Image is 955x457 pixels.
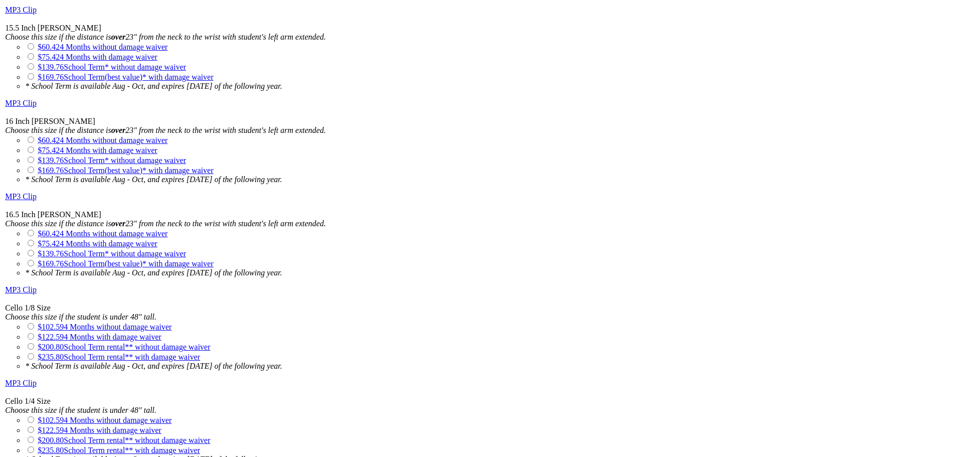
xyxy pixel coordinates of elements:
[38,53,157,61] a: $75.424 Months with damage waiver
[5,303,595,313] div: Cello 1/8 Size
[25,175,282,184] em: * School Term is available Aug - Oct, and expires [DATE] of the following year.
[38,259,64,268] span: $169.76
[5,219,326,228] em: Choose this size if the distance is 23" from the neck to the wrist with student's left arm extended.
[38,446,200,454] a: $235.80School Term rental** with damage waiver
[38,43,167,51] a: $60.424 Months without damage waiver
[38,239,157,248] a: $75.424 Months with damage waiver
[5,210,595,219] div: 16.5 Inch [PERSON_NAME]
[5,397,595,406] div: Cello 1/4 Size
[38,156,186,165] a: $139.76School Term* without damage waiver
[38,353,64,361] span: $235.80
[5,192,37,201] a: MP3 Clip
[38,333,64,341] span: $122.59
[5,126,326,134] em: Choose this size if the distance is 23" from the neck to the wrist with student's left arm extended.
[38,249,186,258] a: $139.76School Term* without damage waiver
[38,436,210,444] a: $200.80School Term rental** without damage waiver
[5,285,37,294] a: MP3 Clip
[111,219,125,228] strong: over
[111,126,125,134] strong: over
[25,362,282,370] em: * School Term is available Aug - Oct, and expires [DATE] of the following year.
[38,73,64,81] span: $169.76
[5,117,595,126] div: 16 Inch [PERSON_NAME]
[5,313,156,321] em: Choose this size if the student is under 48" tall.
[38,229,167,238] a: $60.424 Months without damage waiver
[25,268,282,277] em: * School Term is available Aug - Oct, and expires [DATE] of the following year.
[111,33,125,41] strong: over
[38,136,167,144] a: $60.424 Months without damage waiver
[38,446,64,454] span: $235.80
[38,353,200,361] a: $235.80School Term rental** with damage waiver
[38,53,60,61] span: $75.42
[38,146,157,155] a: $75.424 Months with damage waiver
[38,323,171,331] a: $102.594 Months without damage waiver
[38,239,60,248] span: $75.42
[38,259,214,268] a: $169.76School Term(best value)* with damage waiver
[25,82,282,90] em: * School Term is available Aug - Oct, and expires [DATE] of the following year.
[38,249,64,258] span: $139.76
[38,343,210,351] a: $200.80School Term rental** without damage waiver
[38,73,214,81] a: $169.76School Term(best value)* with damage waiver
[38,43,60,51] span: $60.42
[5,24,595,33] div: 15.5 Inch [PERSON_NAME]
[38,63,64,71] span: $139.76
[38,166,64,175] span: $169.76
[38,333,161,341] a: $122.594 Months with damage waiver
[38,63,186,71] a: $139.76School Term* without damage waiver
[38,416,171,424] a: $102.594 Months without damage waiver
[38,146,60,155] span: $75.42
[38,426,161,434] a: $122.594 Months with damage waiver
[38,136,60,144] span: $60.42
[5,33,326,41] em: Choose this size if the distance is 23" from the neck to the wrist with student's left arm extended.
[38,426,64,434] span: $122.59
[38,156,64,165] span: $139.76
[5,406,156,414] em: Choose this size if the student is under 48" tall.
[5,6,37,14] a: MP3 Clip
[38,229,60,238] span: $60.42
[38,416,64,424] span: $102.59
[38,436,64,444] span: $200.80
[5,379,37,387] a: MP3 Clip
[38,343,64,351] span: $200.80
[38,166,214,175] a: $169.76School Term(best value)* with damage waiver
[38,323,64,331] span: $102.59
[5,99,37,107] a: MP3 Clip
